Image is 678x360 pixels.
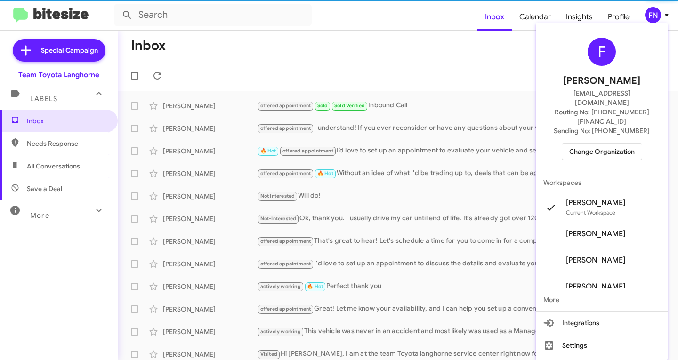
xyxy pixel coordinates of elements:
div: F [588,38,616,66]
span: [PERSON_NAME] [566,282,625,291]
span: [PERSON_NAME] [563,73,640,88]
span: Workspaces [536,171,668,194]
span: Sending No: [PHONE_NUMBER] [554,126,650,136]
span: [PERSON_NAME] [566,256,625,265]
span: [EMAIL_ADDRESS][DOMAIN_NAME] [547,88,656,107]
span: Routing No: [PHONE_NUMBER][FINANCIAL_ID] [547,107,656,126]
button: Settings [536,334,668,357]
span: [PERSON_NAME] [566,229,625,239]
span: More [536,288,668,311]
span: [PERSON_NAME] [566,198,625,208]
span: Change Organization [569,144,635,160]
span: Current Workspace [566,209,615,216]
button: Integrations [536,312,668,334]
button: Change Organization [562,143,642,160]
